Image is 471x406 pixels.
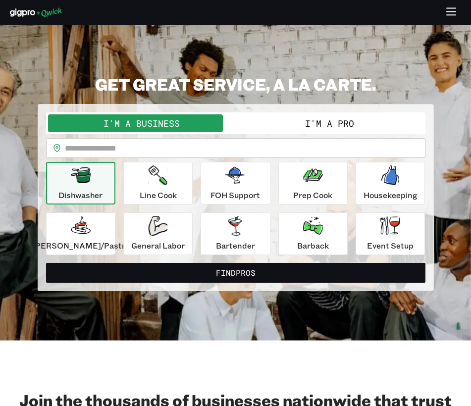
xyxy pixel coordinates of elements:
button: Bartender [201,212,270,255]
button: General Labor [123,212,193,255]
p: Barback [297,240,329,252]
p: FOH Support [210,189,260,201]
p: Housekeeping [364,189,418,201]
button: Event Setup [356,212,425,255]
p: General Labor [131,240,185,252]
button: Prep Cook [278,162,348,204]
button: Line Cook [123,162,193,204]
p: Bartender [216,240,255,252]
button: Barback [278,212,348,255]
p: Dishwasher [58,189,103,201]
button: I'm a Pro [236,114,423,132]
button: Dishwasher [46,162,115,204]
p: Prep Cook [293,189,332,201]
button: FOH Support [201,162,270,204]
button: [PERSON_NAME]/Pastry [46,212,115,255]
h2: GET GREAT SERVICE, A LA CARTE. [38,74,434,94]
button: Housekeeping [356,162,425,204]
button: FindPros [46,263,425,283]
button: I'm a Business [48,114,236,132]
p: Event Setup [367,240,414,252]
p: Line Cook [140,189,177,201]
p: [PERSON_NAME]/Pastry [32,240,129,252]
